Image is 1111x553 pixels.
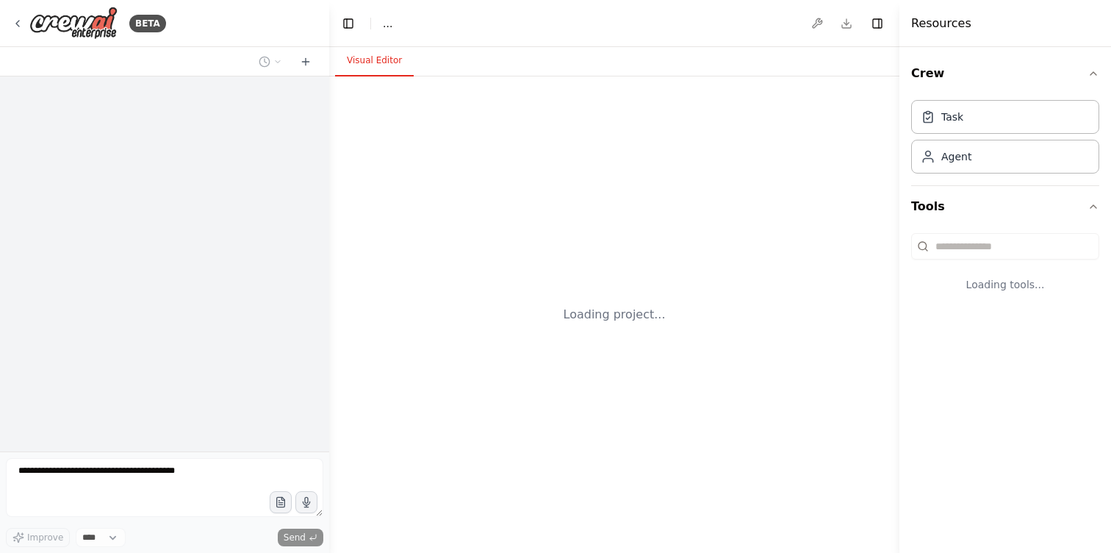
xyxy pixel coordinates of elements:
[27,532,63,543] span: Improve
[911,53,1099,94] button: Crew
[911,227,1099,315] div: Tools
[284,532,306,543] span: Send
[867,13,888,34] button: Hide right sidebar
[338,13,359,34] button: Hide left sidebar
[941,149,971,164] div: Agent
[129,15,166,32] div: BETA
[253,53,288,71] button: Switch to previous chat
[911,15,971,32] h4: Resources
[278,529,323,546] button: Send
[564,306,666,324] div: Loading project...
[383,16,392,31] nav: breadcrumb
[294,53,317,71] button: Start a new chat
[335,46,414,76] button: Visual Editor
[29,7,118,40] img: Logo
[911,265,1099,304] div: Loading tools...
[295,491,317,513] button: Click to speak your automation idea
[6,528,70,547] button: Improve
[941,110,963,124] div: Task
[911,94,1099,185] div: Crew
[270,491,292,513] button: Upload files
[911,186,1099,227] button: Tools
[383,16,392,31] span: ...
